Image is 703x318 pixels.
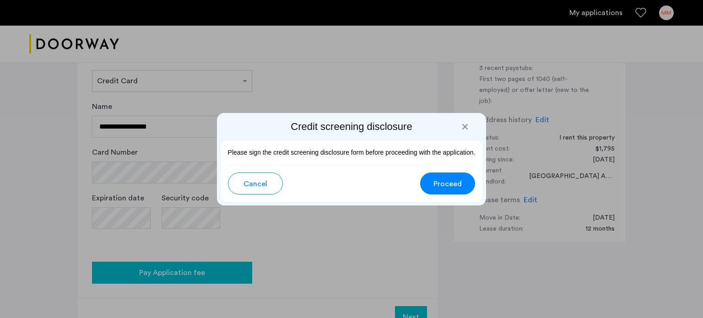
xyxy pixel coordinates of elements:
[228,148,476,157] p: Please sign the credit screening disclosure form before proceeding with the application.
[420,172,475,194] button: button
[433,178,462,189] span: Proceed
[221,120,483,133] h2: Credit screening disclosure
[243,178,267,189] span: Cancel
[228,172,283,194] button: button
